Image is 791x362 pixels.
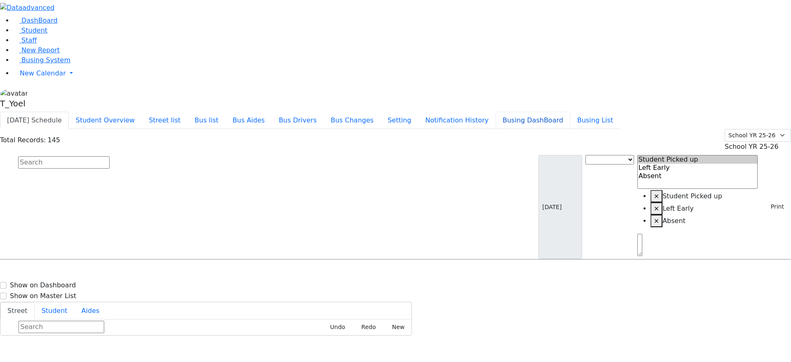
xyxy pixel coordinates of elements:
[651,202,758,215] li: Left Early
[651,190,758,202] li: Student Picked up
[13,65,791,82] a: New Calendar
[19,321,104,333] input: Search
[21,26,47,34] span: Student
[0,302,35,320] button: Street
[10,280,76,290] label: Show on Dashboard
[654,205,659,212] span: ×
[725,143,779,150] span: School YR 25-26
[272,112,324,129] button: Bus Drivers
[651,190,662,202] button: Remove item
[637,234,642,256] textarea: Search
[761,200,788,213] button: Print
[654,192,659,200] span: ×
[321,321,349,334] button: Undo
[47,136,60,144] span: 145
[10,291,76,301] label: Show on Master List
[638,164,758,172] option: Left Early
[496,112,570,129] button: Busing DashBoard
[0,320,412,335] div: Street
[75,302,107,320] button: Aides
[21,36,37,44] span: Staff
[13,26,47,34] a: Student
[654,217,659,225] span: ×
[21,56,70,64] span: Busing System
[662,205,694,212] span: Left Early
[13,16,58,24] a: DashBoard
[20,69,66,77] span: New Calendar
[381,112,418,129] button: Setting
[18,156,110,169] input: Search
[662,192,722,200] span: Student Picked up
[13,46,60,54] a: New Report
[651,215,758,227] li: Absent
[570,112,620,129] button: Busing List
[725,129,791,142] select: Default select example
[383,321,408,334] button: New
[418,112,496,129] button: Notification History
[13,56,70,64] a: Busing System
[662,217,686,225] span: Absent
[225,112,271,129] button: Bus Aides
[13,36,37,44] a: Staff
[651,215,662,227] button: Remove item
[21,16,58,24] span: DashBoard
[35,302,75,320] button: Student
[142,112,187,129] button: Street list
[21,46,60,54] span: New Report
[324,112,381,129] button: Bus Changes
[651,202,662,215] button: Remove item
[187,112,225,129] button: Bus list
[352,321,379,334] button: Redo
[69,112,142,129] button: Student Overview
[638,155,758,164] option: Student Picked up
[638,172,758,180] option: Absent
